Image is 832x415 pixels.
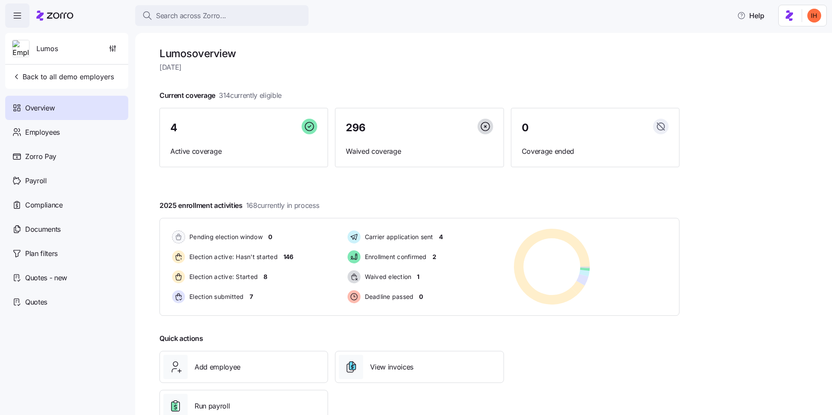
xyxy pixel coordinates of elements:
button: Search across Zorro... [135,5,309,26]
span: 314 currently eligible [219,90,282,101]
button: Help [730,7,771,24]
span: 0 [522,123,529,133]
span: 4 [170,123,177,133]
span: 146 [283,253,293,261]
span: 2025 enrollment activities [159,200,319,211]
img: f3711480c2c985a33e19d88a07d4c111 [807,9,821,23]
button: Back to all demo employers [9,68,117,85]
a: Employees [5,120,128,144]
span: Waived election [362,272,412,281]
span: Election submitted [187,292,244,301]
span: 8 [263,272,267,281]
a: Plan filters [5,241,128,266]
span: Add employee [195,362,240,373]
span: Coverage ended [522,146,669,157]
span: Waived coverage [346,146,493,157]
a: Quotes [5,290,128,314]
span: Enrollment confirmed [362,253,427,261]
span: Back to all demo employers [12,71,114,82]
span: Quotes - new [25,272,67,283]
a: Payroll [5,169,128,193]
span: Quotes [25,297,47,308]
span: View invoices [370,362,413,373]
span: Active coverage [170,146,317,157]
span: Pending election window [187,233,263,241]
span: Lumos [36,43,58,54]
span: 296 [346,123,366,133]
a: Zorro Pay [5,144,128,169]
span: 2 [432,253,436,261]
span: Zorro Pay [25,151,56,162]
span: 0 [268,233,272,241]
span: 7 [250,292,253,301]
span: Plan filters [25,248,58,259]
a: Quotes - new [5,266,128,290]
span: Payroll [25,175,47,186]
span: Carrier application sent [362,233,433,241]
a: Documents [5,217,128,241]
span: Deadline passed [362,292,414,301]
span: Election active: Hasn't started [187,253,278,261]
img: Employer logo [13,40,29,58]
span: 168 currently in process [246,200,319,211]
span: Current coverage [159,90,282,101]
h1: Lumos overview [159,47,679,60]
span: 1 [417,272,419,281]
span: Search across Zorro... [156,10,226,21]
span: Election active: Started [187,272,258,281]
span: 4 [439,233,443,241]
span: Documents [25,224,61,235]
a: Compliance [5,193,128,217]
span: [DATE] [159,62,679,73]
span: Compliance [25,200,63,211]
span: Employees [25,127,60,138]
a: Overview [5,96,128,120]
span: 0 [419,292,423,301]
span: Help [737,10,764,21]
span: Quick actions [159,333,203,344]
span: Run payroll [195,401,230,412]
span: Overview [25,103,55,113]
